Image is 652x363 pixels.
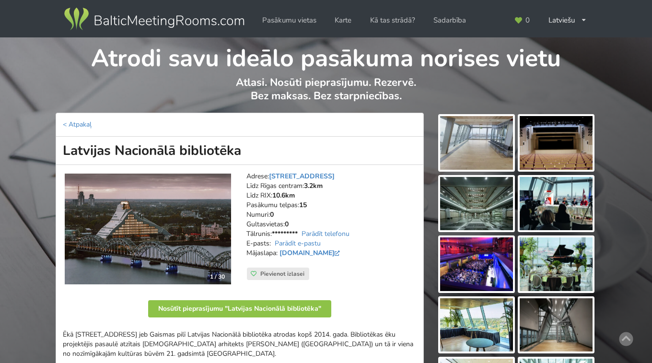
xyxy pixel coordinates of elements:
[542,11,594,30] div: Latviešu
[65,174,231,285] a: Konferenču centrs | Rīga | Latvijas Nacionālā bibliotēka 1 / 30
[65,174,231,285] img: Konferenču centrs | Rīga | Latvijas Nacionālā bibliotēka
[302,229,349,238] a: Parādīt telefonu
[304,181,323,190] strong: 3.2km
[440,237,513,291] img: Latvijas Nacionālā bibliotēka | Rīga | Pasākumu vieta - galerijas bilde
[299,200,307,210] strong: 15
[440,177,513,231] img: Latvijas Nacionālā bibliotēka | Rīga | Pasākumu vieta - galerijas bilde
[56,76,596,113] p: Atlasi. Nosūti pieprasījumu. Rezervē. Bez maksas. Bez starpniecības.
[256,11,323,30] a: Pasākumu vietas
[520,298,593,352] img: Latvijas Nacionālā bibliotēka | Rīga | Pasākumu vieta - galerijas bilde
[56,137,424,165] h1: Latvijas Nacionālā bibliotēka
[520,237,593,291] img: Latvijas Nacionālā bibliotēka | Rīga | Pasākumu vieta - galerijas bilde
[63,120,92,129] a: < Atpakaļ
[440,116,513,170] img: Latvijas Nacionālā bibliotēka | Rīga | Pasākumu vieta - galerijas bilde
[363,11,422,30] a: Kā tas strādā?
[148,300,331,317] button: Nosūtīt pieprasījumu "Latvijas Nacionālā bibliotēka"
[520,116,593,170] img: Latvijas Nacionālā bibliotēka | Rīga | Pasākumu vieta - galerijas bilde
[269,172,335,181] a: [STREET_ADDRESS]
[285,220,289,229] strong: 0
[328,11,358,30] a: Karte
[63,330,417,359] p: Ēkā [STREET_ADDRESS] jeb Gaismas pilī Latvijas Nacionālā bibliotēka atrodas kopš 2014. gada. Bibl...
[520,177,593,231] img: Latvijas Nacionālā bibliotēka | Rīga | Pasākumu vieta - galerijas bilde
[204,269,231,284] div: 1 / 30
[427,11,473,30] a: Sadarbība
[62,6,246,33] img: Baltic Meeting Rooms
[440,298,513,352] img: Latvijas Nacionālā bibliotēka | Rīga | Pasākumu vieta - galerijas bilde
[260,270,304,278] span: Pievienot izlasei
[525,17,530,24] span: 0
[279,248,342,258] a: [DOMAIN_NAME]
[270,210,274,219] strong: 0
[246,172,417,268] address: Adrese: Līdz Rīgas centram: Līdz RIX: Pasākumu telpas: Numuri: Gultasvietas: Tālrunis: E-pasts: M...
[272,191,295,200] strong: 10.6km
[56,37,596,74] h1: Atrodi savu ideālo pasākuma norises vietu
[275,239,321,248] a: Parādīt e-pastu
